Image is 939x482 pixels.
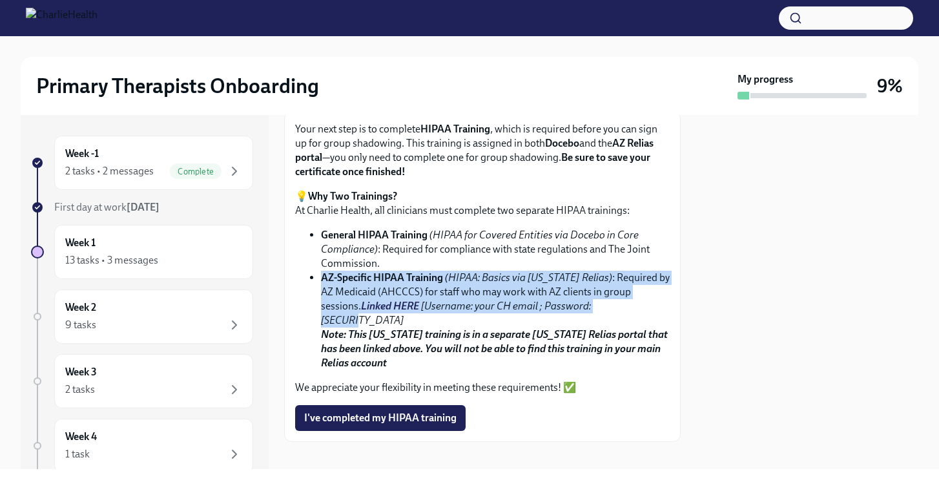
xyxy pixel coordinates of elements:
span: I've completed my HIPAA training [304,412,457,424]
img: CharlieHealth [26,8,98,28]
h6: Week 1 [65,236,96,250]
div: 13 tasks • 3 messages [65,253,158,267]
div: 2 tasks [65,382,95,397]
h6: Week 4 [65,430,97,444]
p: Your next step is to complete , which is required before you can sign up for group shadowing. Thi... [295,122,670,179]
p: 💡 At Charlie Health, all clinicians must complete two separate HIPAA trainings: [295,189,670,218]
strong: [DATE] [127,201,160,213]
h6: Week 2 [65,300,96,315]
a: Week 113 tasks • 3 messages [31,225,253,279]
a: Week 32 tasks [31,354,253,408]
p: We appreciate your flexibility in meeting these requirements! ✅ [295,381,670,395]
h6: Week -1 [65,147,99,161]
strong: Note: This [US_STATE] training is in a separate [US_STATE] Relias portal that has been linked abo... [321,328,668,369]
strong: Why Two Trainings? [308,190,397,202]
em: (HIPAA: Basics via [US_STATE] Relias) [445,271,612,284]
strong: Docebo [545,137,579,149]
a: First day at work[DATE] [31,200,253,215]
div: 2 tasks • 2 messages [65,164,154,178]
strong: General HIPAA Training [321,229,428,241]
strong: HIPAA Training [420,123,490,135]
a: Week 41 task [31,419,253,473]
strong: My progress [738,72,793,87]
strong: AZ-Specific HIPAA Training [321,271,443,284]
a: Linked HERE [361,300,419,312]
h2: Primary Therapists Onboarding [36,73,319,99]
button: I've completed my HIPAA training [295,405,466,431]
a: Week -12 tasks • 2 messagesComplete [31,136,253,190]
em: (HIPAA for Covered Entities via Docebo in Core Compliance) [321,229,639,255]
li: : Required by AZ Medicaid (AHCCCS) for staff who may work with AZ clients in group sessions. [321,271,670,370]
div: 1 task [65,447,90,461]
li: : Required for compliance with state regulations and The Joint Commission. [321,228,670,271]
span: Complete [170,167,222,176]
span: First day at work [54,201,160,213]
div: 9 tasks [65,318,96,332]
h3: 9% [877,74,903,98]
a: Week 29 tasks [31,289,253,344]
h6: Week 3 [65,365,97,379]
em: [Username: your CH email ; Password: [SECURITY_DATA] [321,300,591,326]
